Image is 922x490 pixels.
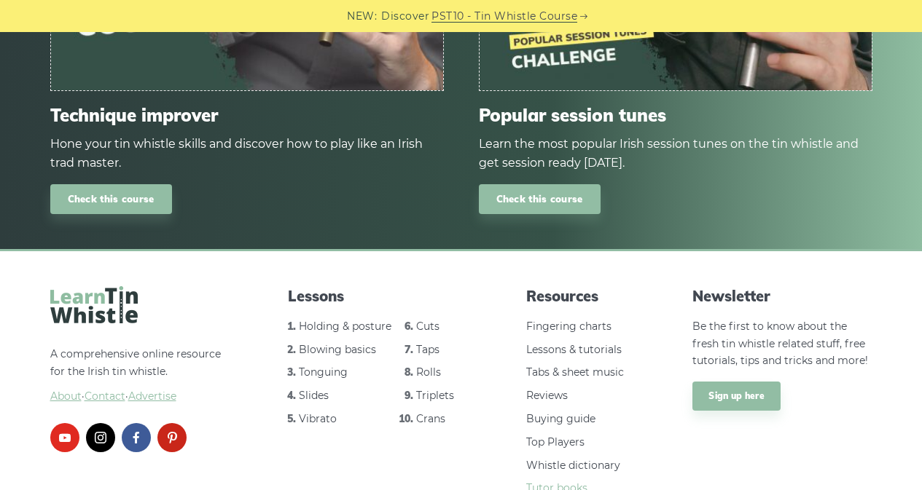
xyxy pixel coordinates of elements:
a: Check this course [50,184,172,214]
p: A comprehensive online resource for the Irish tin whistle. [50,346,230,405]
span: Contact [85,390,125,403]
span: Lessons [288,286,467,307]
a: Fingering charts [526,320,612,333]
div: Hone your tin whistle skills and discover how to play like an Irish trad master. [50,135,444,173]
a: Taps [416,343,439,356]
a: Rolls [416,365,441,379]
a: Blowing basics [299,343,376,356]
a: Holding & posture [299,320,391,333]
a: Check this course [479,184,601,214]
a: facebook [122,423,151,452]
span: Advertise [128,390,176,403]
a: Cuts [416,320,439,333]
a: Contact·Advertise [85,390,176,403]
p: Be the first to know about the fresh tin whistle related stuff, free tutorials, tips and tricks a... [692,318,872,370]
span: Discover [381,8,429,25]
a: Reviews [526,389,568,402]
a: Whistle dictionary [526,459,620,472]
a: youtube [50,423,79,452]
a: PST10 - Tin Whistle Course [431,8,577,25]
a: pinterest [157,423,187,452]
span: NEW: [347,8,377,25]
a: Sign up here [692,382,781,411]
img: LearnTinWhistle.com [50,286,138,323]
a: instagram [86,423,115,452]
span: · [50,388,230,406]
a: Crans [416,412,445,425]
span: Resources [526,286,634,307]
span: Technique improver [50,105,444,126]
a: Triplets [416,389,454,402]
span: Newsletter [692,286,872,307]
a: Slides [299,389,329,402]
a: Lessons & tutorials [526,343,622,356]
a: About [50,390,82,403]
div: Learn the most popular Irish session tunes on the tin whistle and get session ready [DATE]. [479,135,872,173]
a: Buying guide [526,412,595,425]
span: Popular session tunes [479,105,872,126]
a: Tonguing [299,365,348,379]
a: Vibrato [299,412,337,425]
a: Tabs & sheet music [526,365,624,379]
a: Top Players [526,435,585,448]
